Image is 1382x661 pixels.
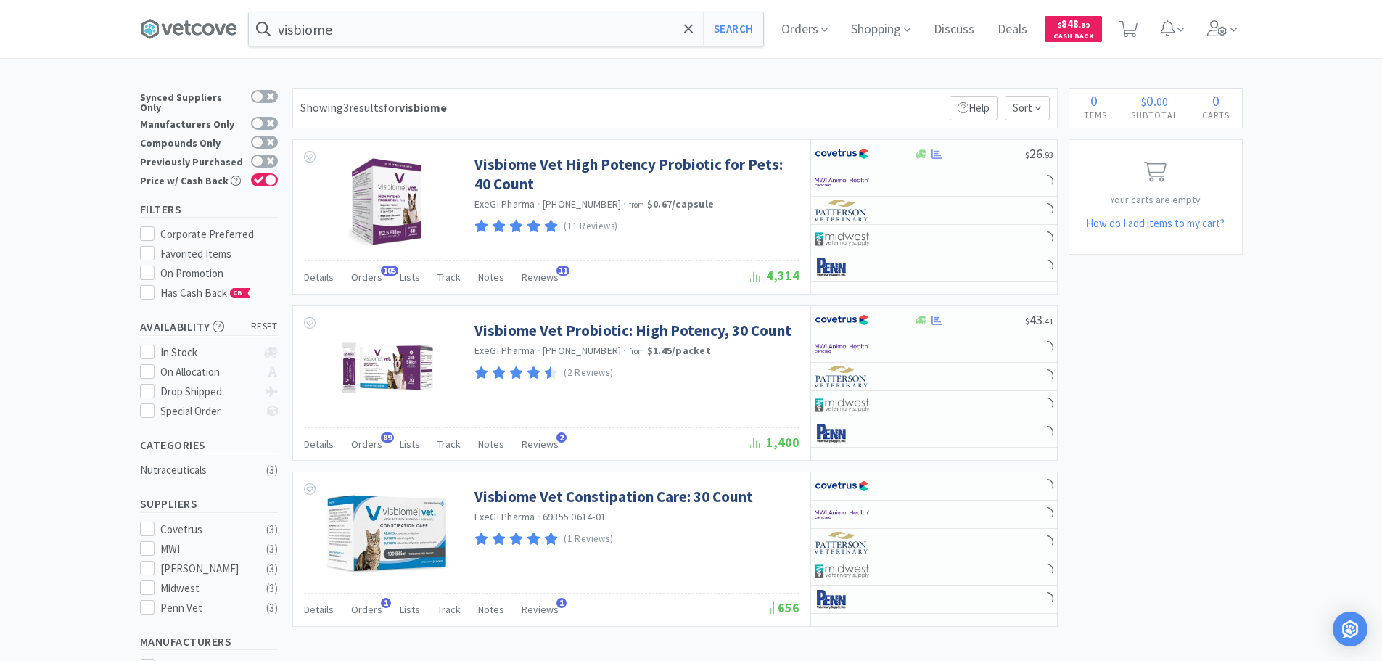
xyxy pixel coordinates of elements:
div: . [1119,94,1190,108]
div: Synced Suppliers Only [140,90,244,112]
span: for [384,100,447,115]
span: Reviews [522,603,559,616]
span: · [623,197,626,210]
div: Manufacturers Only [140,117,244,129]
span: 848 [1058,17,1090,30]
span: Orders [351,438,382,451]
a: Visbiome Vet High Potency Probiotic for Pets: 40 Count [474,155,796,194]
img: f6b2451649754179b5b4e0c70c3f7cb0_2.png [815,171,869,193]
div: Covetrus [160,521,250,538]
span: · [538,197,540,210]
span: . 89 [1079,20,1090,30]
span: reset [251,319,278,334]
img: f6b2451649754179b5b4e0c70c3f7cb0_2.png [815,504,869,525]
span: $ [1058,20,1061,30]
div: Special Order [160,403,257,420]
h5: How do I add items to my cart? [1069,215,1242,232]
img: 4dd14cff54a648ac9e977f0c5da9bc2e_5.png [815,228,869,250]
img: 77fca1acd8b6420a9015268ca798ef17_1.png [815,309,869,331]
img: 19d3063c2ef94a8e85ff6507b020a429_313262.png [348,155,427,249]
span: Lists [400,603,420,616]
span: Lists [400,271,420,284]
span: 1,400 [750,434,799,451]
img: 4dd14cff54a648ac9e977f0c5da9bc2e_5.png [815,394,869,416]
img: 77fca1acd8b6420a9015268ca798ef17_1.png [815,143,869,165]
h5: Availability [140,319,278,335]
strong: $0.67 / capsule [647,197,714,210]
span: 11 [556,266,569,276]
a: Discuss [928,23,980,36]
strong: visbiome [399,100,447,115]
span: $ [1025,316,1029,327]
div: MWI [160,541,250,558]
span: Track [437,438,461,451]
span: Reviews [522,438,559,451]
div: On Allocation [160,364,257,381]
span: Reviews [522,271,559,284]
img: e1133ece90fa4a959c5ae41b0808c578_9.png [815,588,869,610]
div: ( 3 ) [266,521,278,538]
h5: Suppliers [140,496,278,512]
span: 1 [556,598,567,608]
img: 77fca1acd8b6420a9015268ca798ef17_1.png [815,475,869,497]
div: Drop Shipped [160,383,257,401]
span: 89 [381,432,394,443]
h4: Subtotal [1119,108,1190,122]
div: Penn Vet [160,599,250,617]
span: Track [437,271,461,284]
div: ( 3 ) [266,461,278,479]
span: 43 [1025,311,1053,328]
span: 1 [381,598,391,608]
span: from [629,200,645,210]
div: Favorited Items [160,245,278,263]
span: [PHONE_NUMBER] [543,344,622,357]
div: Compounds Only [140,136,244,148]
span: 656 [762,599,799,616]
p: Help [950,96,998,120]
span: Details [304,271,334,284]
div: On Promotion [160,265,278,282]
p: (1 Reviews) [564,532,613,547]
a: Visbiome Vet Constipation Care: 30 Count [474,487,753,506]
p: (2 Reviews) [564,366,613,381]
a: ExeGi Pharma [474,510,535,523]
div: In Stock [160,344,257,361]
img: f5e969b455434c6296c6d81ef179fa71_3.png [815,366,869,387]
span: CB [231,289,245,297]
span: 2 [556,432,567,443]
span: 00 [1156,94,1168,109]
input: Search by item, sku, manufacturer, ingredient, size... [249,12,763,46]
div: Nutraceuticals [140,461,258,479]
div: Price w/ Cash Back [140,173,244,186]
img: e1133ece90fa4a959c5ae41b0808c578_9.png [815,422,869,444]
span: $ [1025,149,1029,160]
span: Lists [400,438,420,451]
span: 0 [1146,91,1153,110]
h4: Carts [1190,108,1242,122]
span: Track [437,603,461,616]
span: from [629,346,645,356]
span: 105 [381,266,398,276]
p: Your carts are empty [1069,192,1242,208]
p: (11 Reviews) [564,219,618,234]
a: ExeGi Pharma [474,344,535,357]
img: 5716722ab1a1436dbc190393451a775b_409857.jpeg [315,487,460,580]
div: ( 3 ) [266,541,278,558]
div: Corporate Preferred [160,226,278,243]
span: Notes [478,438,504,451]
span: . 93 [1042,149,1053,160]
a: Deals [992,23,1033,36]
span: · [623,344,626,357]
span: Sort [1005,96,1050,120]
span: 4,314 [750,267,799,284]
span: Details [304,603,334,616]
span: 69355 0614-01 [543,510,606,523]
span: Orders [351,603,382,616]
h5: Categories [140,437,278,453]
div: Midwest [160,580,250,597]
strong: $1.45 / packet [647,344,711,357]
div: Showing 3 results [300,99,447,118]
div: ( 3 ) [266,560,278,578]
img: f6b2451649754179b5b4e0c70c3f7cb0_2.png [815,337,869,359]
img: 4dd14cff54a648ac9e977f0c5da9bc2e_5.png [815,560,869,582]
